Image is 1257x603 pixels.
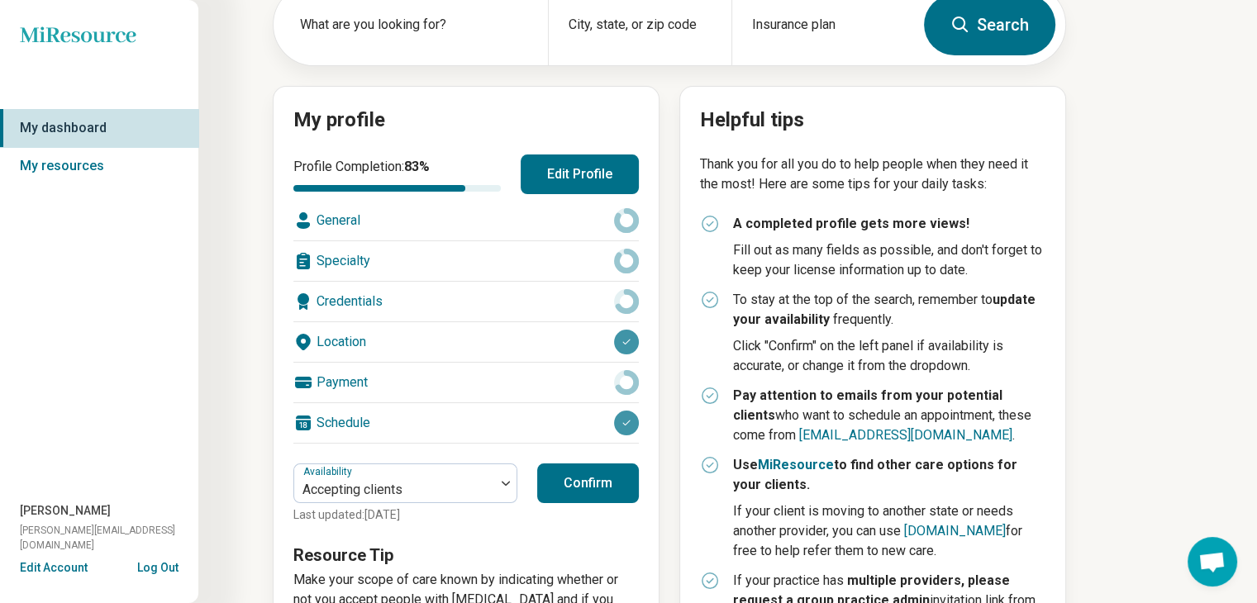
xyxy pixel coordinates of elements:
div: Profile Completion: [293,157,501,192]
h3: Resource Tip [293,544,639,567]
span: [PERSON_NAME] [20,502,111,520]
div: General [293,201,639,240]
p: Fill out as many fields as possible, and don't forget to keep your license information up to date. [733,240,1045,280]
div: Credentials [293,282,639,321]
button: Edit Account [20,559,88,577]
strong: update your availability [733,292,1036,327]
strong: Pay attention to emails from your potential clients [733,387,1002,423]
a: [EMAIL_ADDRESS][DOMAIN_NAME] [799,427,1012,443]
h2: Helpful tips [700,107,1045,135]
div: Schedule [293,403,639,443]
p: To stay at the top of the search, remember to frequently. [733,290,1045,330]
span: [PERSON_NAME][EMAIL_ADDRESS][DOMAIN_NAME] [20,523,198,553]
h2: My profile [293,107,639,135]
strong: Use to find other care options for your clients. [733,457,1017,492]
div: Location [293,322,639,362]
button: Log Out [137,559,179,572]
p: Click "Confirm" on the left panel if availability is accurate, or change it from the dropdown. [733,336,1045,376]
label: Availability [303,466,355,477]
div: Specialty [293,241,639,281]
a: MiResource [758,457,834,472]
p: Thank you for all you do to help people when they need it the most! Here are some tips for your d... [700,154,1045,194]
div: Payment [293,363,639,402]
button: Edit Profile [521,154,639,194]
a: [DOMAIN_NAME] [904,523,1006,539]
p: who want to schedule an appointment, these come from . [733,386,1045,445]
div: Open chat [1188,537,1237,586]
p: Last updated: [DATE] [293,506,517,524]
label: What are you looking for? [300,15,528,35]
strong: A completed profile gets more views! [733,216,969,231]
p: If your client is moving to another state or needs another provider, you can use for free to help... [733,501,1045,561]
button: Confirm [537,463,639,503]
span: 83 % [404,159,430,174]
